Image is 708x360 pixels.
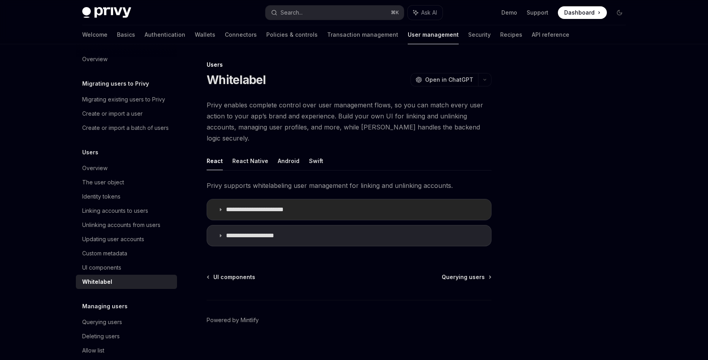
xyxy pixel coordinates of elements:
[76,315,177,329] a: Querying users
[207,99,491,144] span: Privy enables complete control over user management flows, so you can match every user action to ...
[82,346,104,355] div: Allow list
[82,95,165,104] div: Migrating existing users to Privy
[82,148,98,157] h5: Users
[558,6,607,19] a: Dashboard
[82,109,143,118] div: Create or import a user
[207,61,491,69] div: Users
[76,246,177,261] a: Custom metadata
[82,25,107,44] a: Welcome
[76,204,177,218] a: Linking accounts to users
[82,79,149,88] h5: Migrating users to Privy
[82,302,128,311] h5: Managing users
[76,92,177,107] a: Migrating existing users to Privy
[421,9,437,17] span: Ask AI
[76,107,177,121] a: Create or import a user
[195,25,215,44] a: Wallets
[82,178,124,187] div: The user object
[207,152,223,170] button: React
[76,275,177,289] a: Whitelabel
[232,152,268,170] button: React Native
[278,152,299,170] button: Android
[82,234,144,244] div: Updating user accounts
[501,9,517,17] a: Demo
[117,25,135,44] a: Basics
[82,192,121,201] div: Identity tokens
[327,25,398,44] a: Transaction management
[76,329,177,343] a: Deleting users
[207,180,491,191] span: Privy supports whitelabeling user management for linking and unlinking accounts.
[76,161,177,175] a: Overview
[564,9,595,17] span: Dashboard
[76,261,177,275] a: UI components
[408,25,459,44] a: User management
[207,273,255,281] a: UI components
[425,76,473,84] span: Open in ChatGPT
[82,7,131,18] img: dark logo
[442,273,491,281] a: Querying users
[266,25,318,44] a: Policies & controls
[145,25,185,44] a: Authentication
[82,220,160,230] div: Unlinking accounts from users
[213,273,255,281] span: UI components
[391,9,399,16] span: ⌘ K
[500,25,522,44] a: Recipes
[532,25,569,44] a: API reference
[82,317,122,327] div: Querying users
[82,206,148,216] div: Linking accounts to users
[281,8,303,17] div: Search...
[76,218,177,232] a: Unlinking accounts from users
[613,6,626,19] button: Toggle dark mode
[442,273,485,281] span: Querying users
[82,332,120,341] div: Deleting users
[76,232,177,246] a: Updating user accounts
[527,9,548,17] a: Support
[207,73,266,87] h1: Whitelabel
[76,189,177,204] a: Identity tokens
[225,25,257,44] a: Connectors
[76,175,177,189] a: The user object
[468,25,491,44] a: Security
[410,73,478,86] button: Open in ChatGPT
[82,54,107,64] div: Overview
[309,152,323,170] button: Swift
[82,163,107,173] div: Overview
[82,263,121,272] div: UI components
[207,316,259,324] a: Powered by Mintlify
[82,277,112,287] div: Whitelabel
[408,6,442,20] button: Ask AI
[76,121,177,135] a: Create or import a batch of users
[76,343,177,358] a: Allow list
[265,6,404,20] button: Search...⌘K
[76,52,177,66] a: Overview
[82,249,127,258] div: Custom metadata
[82,123,169,133] div: Create or import a batch of users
